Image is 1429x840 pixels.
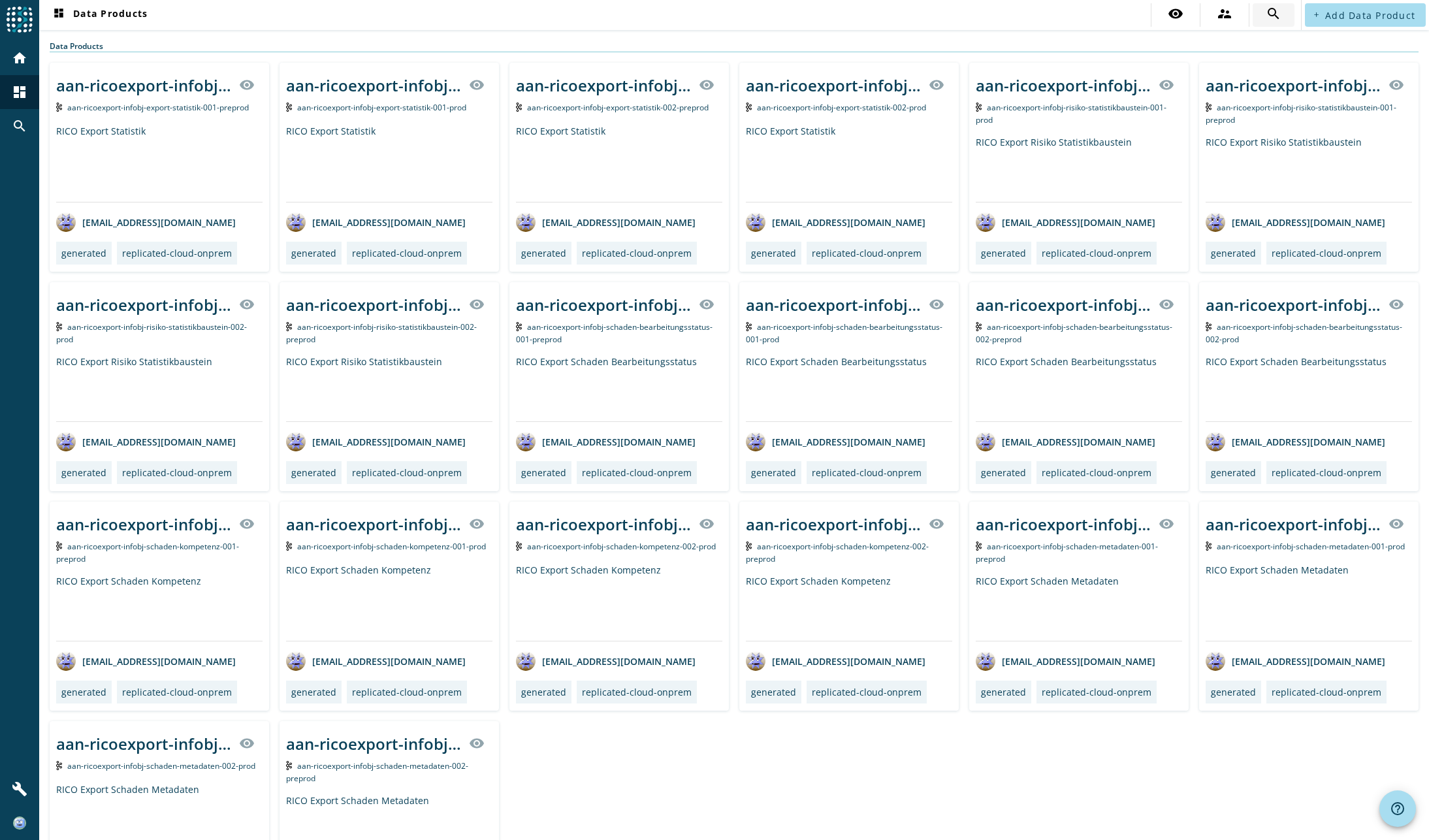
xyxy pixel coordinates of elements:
[239,516,255,532] mat-icon: visibility
[976,513,1151,535] div: aan-ricoexport-infobj-schaden-metadaten-001-_stage_
[1042,247,1151,259] div: replicated-cloud-onprem
[976,321,1172,345] span: Kafka Topic: aan-ricoexport-infobj-schaden-bearbeitungsstatus-002-preprod
[56,322,62,331] img: Kafka Topic: aan-ricoexport-infobj-risiko-statistikbaustein-002-prod
[516,103,522,112] img: Kafka Topic: aan-ricoexport-infobj-export-statistik-002-preprod
[1159,516,1174,532] mat-icon: visibility
[469,735,485,751] mat-icon: visibility
[1042,466,1151,479] div: replicated-cloud-onprem
[239,735,255,751] mat-icon: visibility
[61,466,106,479] div: generated
[1206,541,1212,551] img: Kafka Topic: aan-ricoexport-infobj-schaden-metadaten-001-prod
[1389,77,1404,93] mat-icon: visibility
[746,321,942,345] span: Kafka Topic: aan-ricoexport-infobj-schaden-bearbeitungsstatus-001-prod
[239,297,255,312] mat-icon: visibility
[976,651,1155,671] div: [EMAIL_ADDRESS][DOMAIN_NAME]
[976,432,1155,451] div: [EMAIL_ADDRESS][DOMAIN_NAME]
[1305,3,1426,27] button: Add Data Product
[746,74,921,96] div: aan-ricoexport-infobj-export-statistik-002-_stage_
[812,686,922,698] div: replicated-cloud-onprem
[56,212,236,232] div: [EMAIL_ADDRESS][DOMAIN_NAME]
[582,466,692,479] div: replicated-cloud-onprem
[56,74,231,96] div: aan-ricoexport-infobj-export-statistik-001-_stage_
[1211,686,1256,698] div: generated
[1206,294,1381,315] div: aan-ricoexport-infobj-schaden-bearbeitungsstatus-002-_stage_
[516,322,522,331] img: Kafka Topic: aan-ricoexport-infobj-schaden-bearbeitungsstatus-001-preprod
[286,74,461,96] div: aan-ricoexport-infobj-export-statistik-001-_stage_
[516,212,536,232] img: avatar
[582,686,692,698] div: replicated-cloud-onprem
[516,321,713,345] span: Kafka Topic: aan-ricoexport-infobj-schaden-bearbeitungsstatus-001-preprod
[56,212,76,232] img: avatar
[56,761,62,770] img: Kafka Topic: aan-ricoexport-infobj-schaden-metadaten-002-prod
[981,466,1026,479] div: generated
[61,247,106,259] div: generated
[286,355,492,421] div: RICO Export Risiko Statistikbaustein
[981,686,1026,698] div: generated
[751,466,796,479] div: generated
[286,125,492,202] div: RICO Export Statistik
[352,466,462,479] div: replicated-cloud-onprem
[286,541,292,551] img: Kafka Topic: aan-ricoexport-infobj-schaden-kompetenz-001-prod
[1206,651,1385,671] div: [EMAIL_ADDRESS][DOMAIN_NAME]
[1042,686,1151,698] div: replicated-cloud-onprem
[1206,103,1212,112] img: Kafka Topic: aan-ricoexport-infobj-risiko-statistikbaustein-001-preprod
[1159,297,1174,312] mat-icon: visibility
[976,355,1182,421] div: RICO Export Schaden Bearbeitungsstatus
[527,541,716,552] span: Kafka Topic: aan-ricoexport-infobj-schaden-kompetenz-002-prod
[812,466,922,479] div: replicated-cloud-onprem
[516,513,691,535] div: aan-ricoexport-infobj-schaden-kompetenz-002-_stage_
[1206,212,1225,232] img: avatar
[527,102,709,113] span: Kafka Topic: aan-ricoexport-infobj-export-statistik-002-preprod
[61,686,106,698] div: generated
[516,355,722,421] div: RICO Export Schaden Bearbeitungsstatus
[286,212,466,232] div: [EMAIL_ADDRESS][DOMAIN_NAME]
[981,247,1026,259] div: generated
[812,247,922,259] div: replicated-cloud-onprem
[1206,564,1412,641] div: RICO Export Schaden Metadaten
[751,247,796,259] div: generated
[746,432,765,451] img: avatar
[122,466,232,479] div: replicated-cloud-onprem
[746,322,752,331] img: Kafka Topic: aan-ricoexport-infobj-schaden-bearbeitungsstatus-001-prod
[56,103,62,112] img: Kafka Topic: aan-ricoexport-infobj-export-statistik-001-preprod
[291,686,336,698] div: generated
[56,125,263,202] div: RICO Export Statistik
[516,74,691,96] div: aan-ricoexport-infobj-export-statistik-002-_stage_
[521,247,566,259] div: generated
[352,686,462,698] div: replicated-cloud-onprem
[1168,6,1183,22] mat-icon: visibility
[976,575,1182,641] div: RICO Export Schaden Metadaten
[746,355,952,421] div: RICO Export Schaden Bearbeitungsstatus
[239,77,255,93] mat-icon: visibility
[757,102,926,113] span: Kafka Topic: aan-ricoexport-infobj-export-statistik-002-prod
[56,575,263,641] div: RICO Export Schaden Kompetenz
[976,541,1158,564] span: Kafka Topic: aan-ricoexport-infobj-schaden-metadaten-001-preprod
[976,74,1151,96] div: aan-ricoexport-infobj-risiko-statistikbaustein-001-_stage_
[46,3,153,27] button: Data Products
[521,466,566,479] div: generated
[516,212,696,232] div: [EMAIL_ADDRESS][DOMAIN_NAME]
[286,651,466,671] div: [EMAIL_ADDRESS][DOMAIN_NAME]
[1272,466,1381,479] div: replicated-cloud-onprem
[12,781,27,797] mat-icon: build
[976,541,982,551] img: Kafka Topic: aan-ricoexport-infobj-schaden-metadaten-001-preprod
[56,541,62,551] img: Kafka Topic: aan-ricoexport-infobj-schaden-kompetenz-001-preprod
[1217,541,1405,552] span: Kafka Topic: aan-ricoexport-infobj-schaden-metadaten-001-prod
[297,102,466,113] span: Kafka Topic: aan-ricoexport-infobj-export-statistik-001-prod
[1272,247,1381,259] div: replicated-cloud-onprem
[1325,9,1415,22] span: Add Data Product
[286,733,461,754] div: aan-ricoexport-infobj-schaden-metadaten-002-_stage_
[67,102,249,113] span: Kafka Topic: aan-ricoexport-infobj-export-statistik-001-preprod
[1389,516,1404,532] mat-icon: visibility
[469,516,485,532] mat-icon: visibility
[746,212,765,232] img: avatar
[122,686,232,698] div: replicated-cloud-onprem
[1389,297,1404,312] mat-icon: visibility
[56,432,236,451] div: [EMAIL_ADDRESS][DOMAIN_NAME]
[286,432,306,451] img: avatar
[516,541,522,551] img: Kafka Topic: aan-ricoexport-infobj-schaden-kompetenz-002-prod
[286,321,477,345] span: Kafka Topic: aan-ricoexport-infobj-risiko-statistikbaustein-002-preprod
[582,247,692,259] div: replicated-cloud-onprem
[976,136,1182,202] div: RICO Export Risiko Statistikbaustein
[56,541,239,564] span: Kafka Topic: aan-ricoexport-infobj-schaden-kompetenz-001-preprod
